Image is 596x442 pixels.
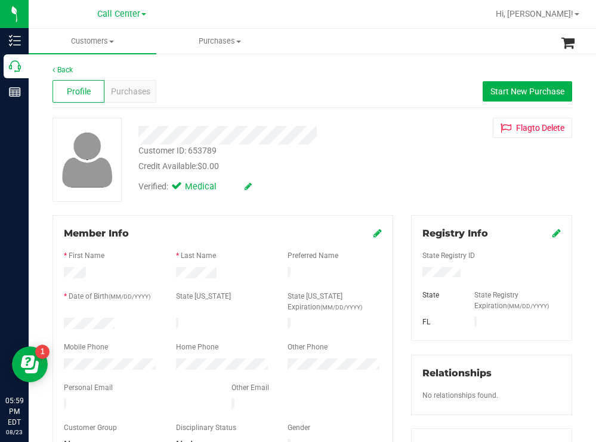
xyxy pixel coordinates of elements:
label: Other Phone [288,342,328,352]
span: Customers [29,36,156,47]
span: Call Center [97,9,140,19]
span: Profile [67,85,91,98]
label: Gender [288,422,310,433]
inline-svg: Reports [9,86,21,98]
iframe: Resource center [12,346,48,382]
iframe: Resource center unread badge [35,345,50,359]
label: State Registry Expiration [474,290,561,311]
div: Credit Available: [138,160,390,173]
label: Preferred Name [288,250,338,261]
span: Member Info [64,228,129,239]
div: FL [413,317,465,327]
label: Customer Group [64,422,117,433]
button: Flagto Delete [493,118,572,138]
p: 08/23 [5,428,23,437]
label: No relationships found. [422,390,498,401]
a: Purchases [156,29,284,54]
button: Start New Purchase [483,81,572,102]
label: Other Email [231,382,269,393]
a: Back [53,66,73,74]
span: Hi, [PERSON_NAME]! [496,9,573,19]
span: (MM/DD/YYYY) [320,304,362,311]
span: Registry Info [422,228,488,239]
span: Purchases [111,85,150,98]
label: First Name [69,250,104,261]
img: user-icon.png [56,129,119,191]
label: Date of Birth [69,291,150,302]
span: $0.00 [197,161,219,171]
div: State [413,290,465,300]
span: (MM/DD/YYYY) [109,293,150,300]
a: Customers [29,29,156,54]
label: State [US_STATE] [176,291,231,302]
label: State [US_STATE] Expiration [288,291,382,312]
div: Verified: [138,180,252,194]
div: Customer ID: 653789 [138,145,217,157]
span: Purchases [157,36,283,47]
p: 05:59 PM EDT [5,395,23,428]
label: Last Name [181,250,216,261]
span: Relationships [422,367,492,379]
label: State Registry ID [422,250,475,261]
inline-svg: Inventory [9,35,21,47]
span: Medical [185,180,233,194]
label: Personal Email [64,382,113,393]
span: (MM/DD/YYYY) [507,303,549,309]
inline-svg: Call Center [9,60,21,72]
label: Mobile Phone [64,342,108,352]
label: Home Phone [176,342,218,352]
span: Start New Purchase [490,87,564,96]
label: Disciplinary Status [176,422,236,433]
